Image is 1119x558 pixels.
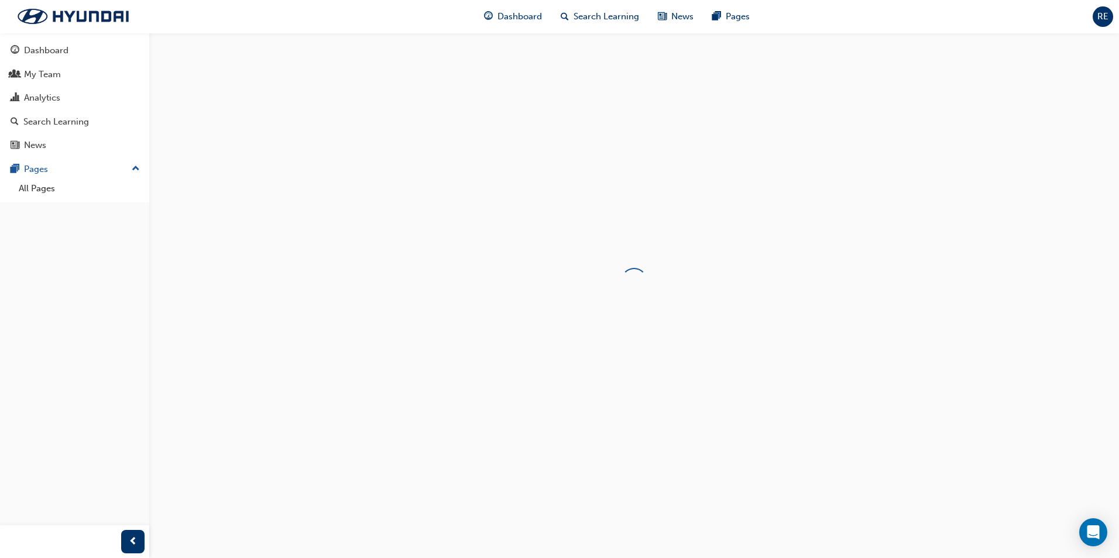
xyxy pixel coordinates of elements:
span: up-icon [132,161,140,177]
span: guage-icon [11,46,19,56]
span: pages-icon [11,164,19,175]
a: pages-iconPages [703,5,759,29]
span: Pages [726,10,750,23]
div: News [24,139,46,152]
span: prev-icon [129,535,138,549]
span: chart-icon [11,93,19,104]
a: search-iconSearch Learning [551,5,648,29]
button: RE [1093,6,1113,27]
a: Dashboard [5,40,145,61]
span: Search Learning [574,10,639,23]
span: people-icon [11,70,19,80]
a: All Pages [14,180,145,198]
button: DashboardMy TeamAnalyticsSearch LearningNews [5,37,145,159]
div: Open Intercom Messenger [1079,518,1107,546]
span: search-icon [561,9,569,24]
span: news-icon [658,9,667,24]
a: news-iconNews [648,5,703,29]
a: Search Learning [5,111,145,133]
span: Dashboard [497,10,542,23]
button: Pages [5,159,145,180]
span: News [671,10,694,23]
div: Search Learning [23,115,89,129]
span: news-icon [11,140,19,151]
span: guage-icon [484,9,493,24]
a: News [5,135,145,156]
div: Pages [24,163,48,176]
div: Analytics [24,91,60,105]
a: My Team [5,64,145,85]
span: search-icon [11,117,19,128]
span: pages-icon [712,9,721,24]
img: Trak [6,4,140,29]
a: Analytics [5,87,145,109]
div: Dashboard [24,44,68,57]
div: My Team [24,68,61,81]
span: RE [1097,10,1108,23]
a: guage-iconDashboard [475,5,551,29]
